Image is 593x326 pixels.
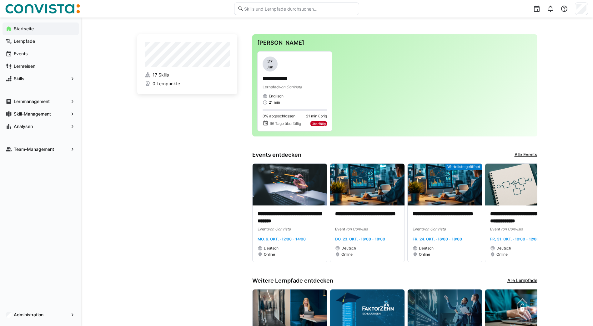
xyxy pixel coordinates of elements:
span: 17 Skills [153,72,169,78]
span: 0 Lernpunkte [153,81,180,87]
span: Mo, 6. Okt. · 12:00 - 14:00 [258,237,306,241]
input: Skills und Lernpfade durchsuchen… [244,6,355,12]
span: Warteliste geöffnet [447,164,480,169]
img: image [253,164,327,205]
span: 0% abgeschlossen [263,114,295,119]
span: 21 min [269,100,280,105]
span: Online [496,252,508,257]
span: Lernpfad [263,85,279,89]
span: Online [341,252,353,257]
span: Fr, 31. Okt. · 10:00 - 12:00 [490,237,539,241]
img: image [485,164,560,205]
span: Deutsch [264,246,279,251]
a: Alle Lernpfade [507,277,537,284]
span: Do, 23. Okt. · 16:00 - 18:00 [335,237,385,241]
span: Event [335,227,345,231]
a: 17 Skills [145,72,230,78]
span: von Convista [423,227,446,231]
img: image [408,164,482,205]
span: Englisch [269,94,284,99]
span: von Convista [345,227,368,231]
span: Jun [267,65,273,70]
span: von ConVista [279,85,302,89]
span: Deutsch [496,246,511,251]
span: Online [419,252,430,257]
span: 27 [267,58,273,65]
span: Event [413,227,423,231]
span: von Convista [500,227,523,231]
span: Deutsch [341,246,356,251]
span: von Convista [268,227,291,231]
span: 21 min übrig [306,114,327,119]
span: Deutsch [419,246,434,251]
span: Online [264,252,275,257]
h3: [PERSON_NAME] [257,39,532,46]
span: Event [258,227,268,231]
a: Alle Events [515,151,537,158]
h3: Events entdecken [252,151,301,158]
img: image [330,164,405,205]
span: Event [490,227,500,231]
span: Überfällig [312,122,326,126]
h3: Weitere Lernpfade entdecken [252,277,333,284]
span: 96 Tage überfällig [270,121,301,126]
span: Fr, 24. Okt. · 16:00 - 18:00 [413,237,462,241]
